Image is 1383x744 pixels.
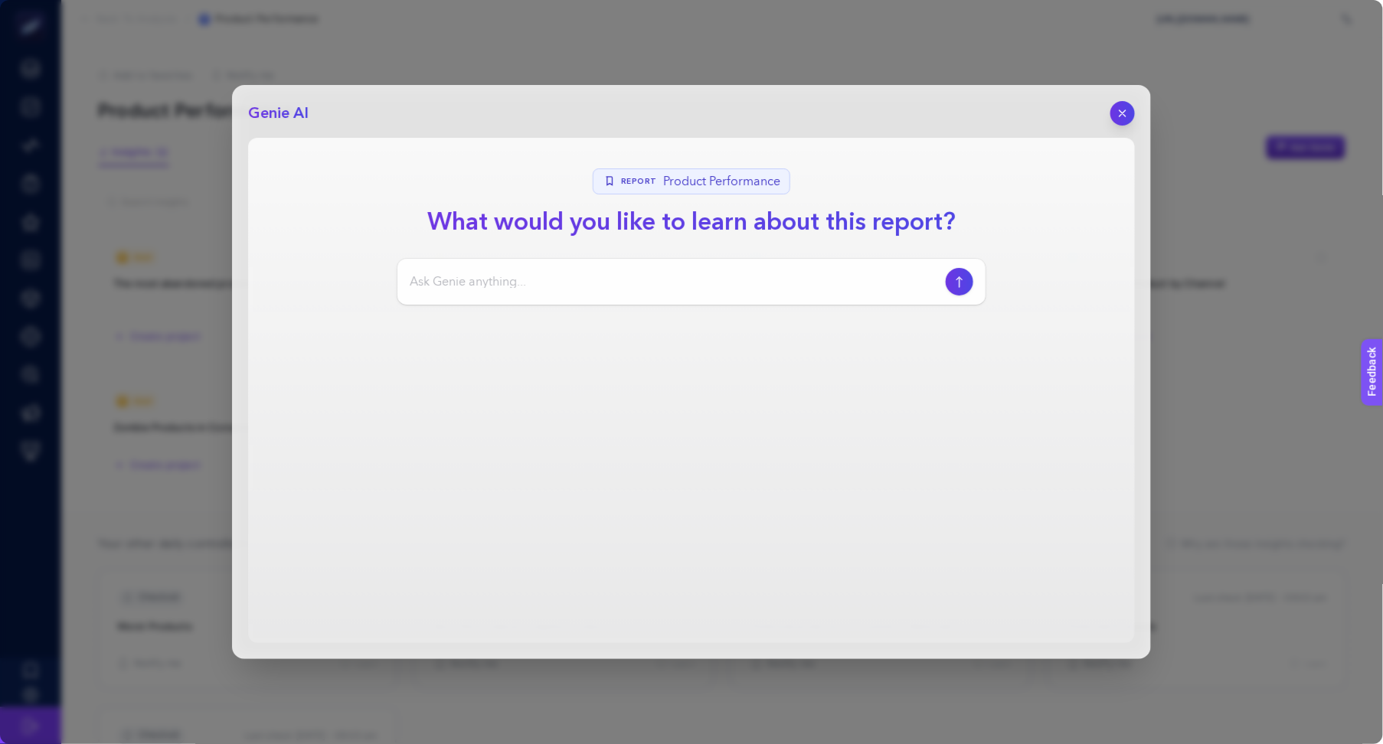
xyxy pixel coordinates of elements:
span: Feedback [9,5,58,17]
span: Product Performance [663,172,780,191]
span: Report [621,176,657,188]
h1: What would you like to learn about this report? [415,204,968,240]
input: Ask Genie anything... [410,272,940,291]
h2: Genie AI [248,103,309,124]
